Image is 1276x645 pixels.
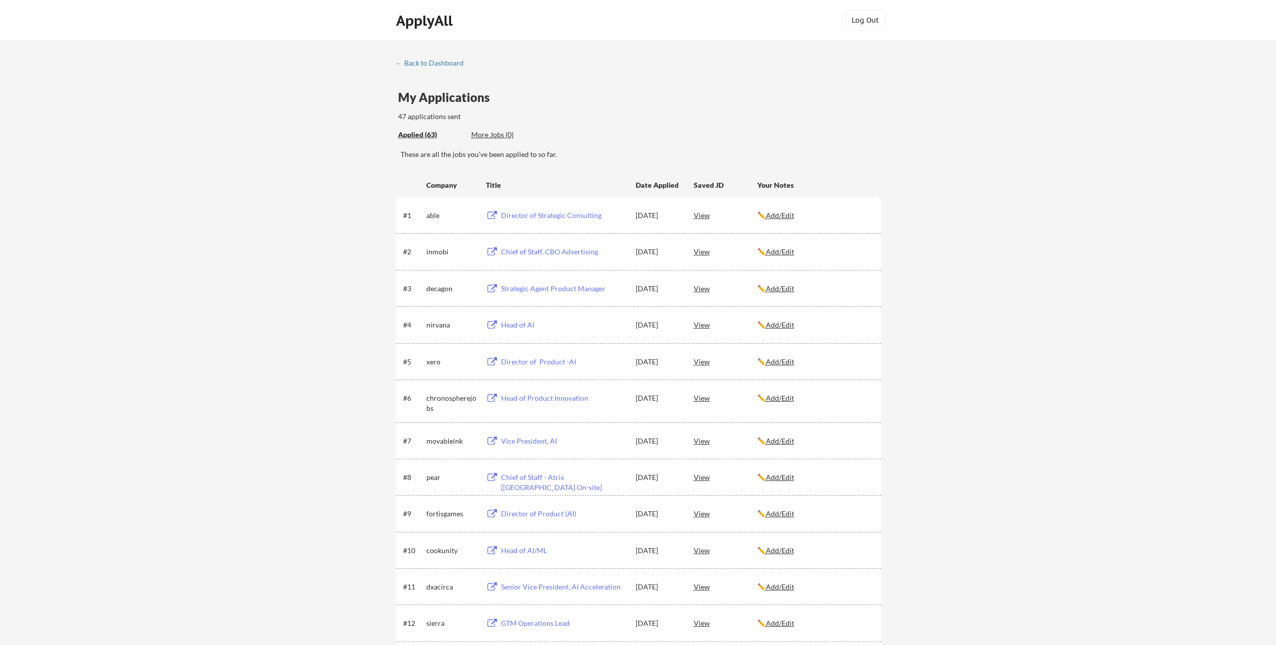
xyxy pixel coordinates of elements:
div: ✏️ [757,582,872,592]
div: View [694,352,757,370]
div: [DATE] [636,509,680,519]
div: Director of Product (AI) [501,509,626,519]
div: Chief of Staff - Atrix [[GEOGRAPHIC_DATA] On-site] [501,472,626,492]
div: #10 [403,546,423,556]
div: #2 [403,247,423,257]
div: fortisgames [426,509,477,519]
div: ApplyAll [396,12,456,29]
div: ✏️ [757,247,872,257]
div: Vice President, AI [501,436,626,446]
div: View [694,315,757,334]
div: Date Applied [636,180,680,190]
div: ✏️ [757,357,872,367]
div: My Applications [398,91,498,103]
div: Applied (63) [398,130,464,140]
div: cookunity [426,546,477,556]
div: [DATE] [636,320,680,330]
u: Add/Edit [766,582,794,591]
div: #7 [403,436,423,446]
div: ✏️ [757,472,872,482]
div: Saved JD [694,176,757,194]
u: Add/Edit [766,546,794,555]
div: [DATE] [636,357,680,367]
div: ✏️ [757,546,872,556]
div: #3 [403,284,423,294]
button: Log Out [845,10,885,30]
div: #11 [403,582,423,592]
div: #9 [403,509,423,519]
a: ← Back to Dashboard [396,59,471,69]
div: #1 [403,210,423,221]
div: View [694,242,757,260]
div: GTM Operations Lead [501,618,626,628]
div: chronospherejobs [426,393,477,413]
div: ✏️ [757,618,872,628]
div: nirvana [426,320,477,330]
div: These are all the jobs you've been applied to so far. [401,149,881,159]
div: decagon [426,284,477,294]
u: Add/Edit [766,619,794,627]
div: Head of Product Innovation [501,393,626,403]
u: Add/Edit [766,357,794,366]
div: dxacirca [426,582,477,592]
div: Your Notes [757,180,872,190]
div: #5 [403,357,423,367]
div: ✏️ [757,320,872,330]
div: [DATE] [636,284,680,294]
div: inmobi [426,247,477,257]
div: ✏️ [757,509,872,519]
div: Senior Vice President, AI Acceleration [501,582,626,592]
div: sierra [426,618,477,628]
div: #12 [403,618,423,628]
div: [DATE] [636,247,680,257]
div: View [694,577,757,596]
div: able [426,210,477,221]
u: Add/Edit [766,509,794,518]
div: movableink [426,436,477,446]
div: View [694,614,757,632]
div: [DATE] [636,436,680,446]
div: These are job applications we think you'd be a good fit for, but couldn't apply you to automatica... [471,130,545,140]
div: [DATE] [636,582,680,592]
u: Add/Edit [766,320,794,329]
div: Director of Strategic Consulting [501,210,626,221]
div: ✏️ [757,436,872,446]
div: Head of AI/ML [501,546,626,556]
div: View [694,541,757,559]
div: Company [426,180,477,190]
div: Strategic Agent Product Manager [501,284,626,294]
div: #8 [403,472,423,482]
div: View [694,504,757,522]
div: [DATE] [636,618,680,628]
div: #6 [403,393,423,403]
div: More Jobs (0) [471,130,545,140]
div: ✏️ [757,284,872,294]
div: [DATE] [636,210,680,221]
div: View [694,468,757,486]
div: 47 applications sent [398,112,593,122]
div: xero [426,357,477,367]
div: ✏️ [757,210,872,221]
div: Title [486,180,626,190]
div: Head of AI [501,320,626,330]
div: Director of Product -AI [501,357,626,367]
u: Add/Edit [766,284,794,293]
div: [DATE] [636,546,680,556]
u: Add/Edit [766,211,794,220]
div: ← Back to Dashboard [396,60,471,67]
div: These are all the jobs you've been applied to so far. [398,130,464,140]
div: pear [426,472,477,482]
div: [DATE] [636,472,680,482]
u: Add/Edit [766,394,794,402]
u: Add/Edit [766,437,794,445]
div: View [694,432,757,450]
div: View [694,389,757,407]
div: #4 [403,320,423,330]
div: [DATE] [636,393,680,403]
div: View [694,279,757,297]
div: ✏️ [757,393,872,403]
u: Add/Edit [766,473,794,481]
div: View [694,206,757,224]
u: Add/Edit [766,247,794,256]
div: Chief of Staff, CBO Advertising [501,247,626,257]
